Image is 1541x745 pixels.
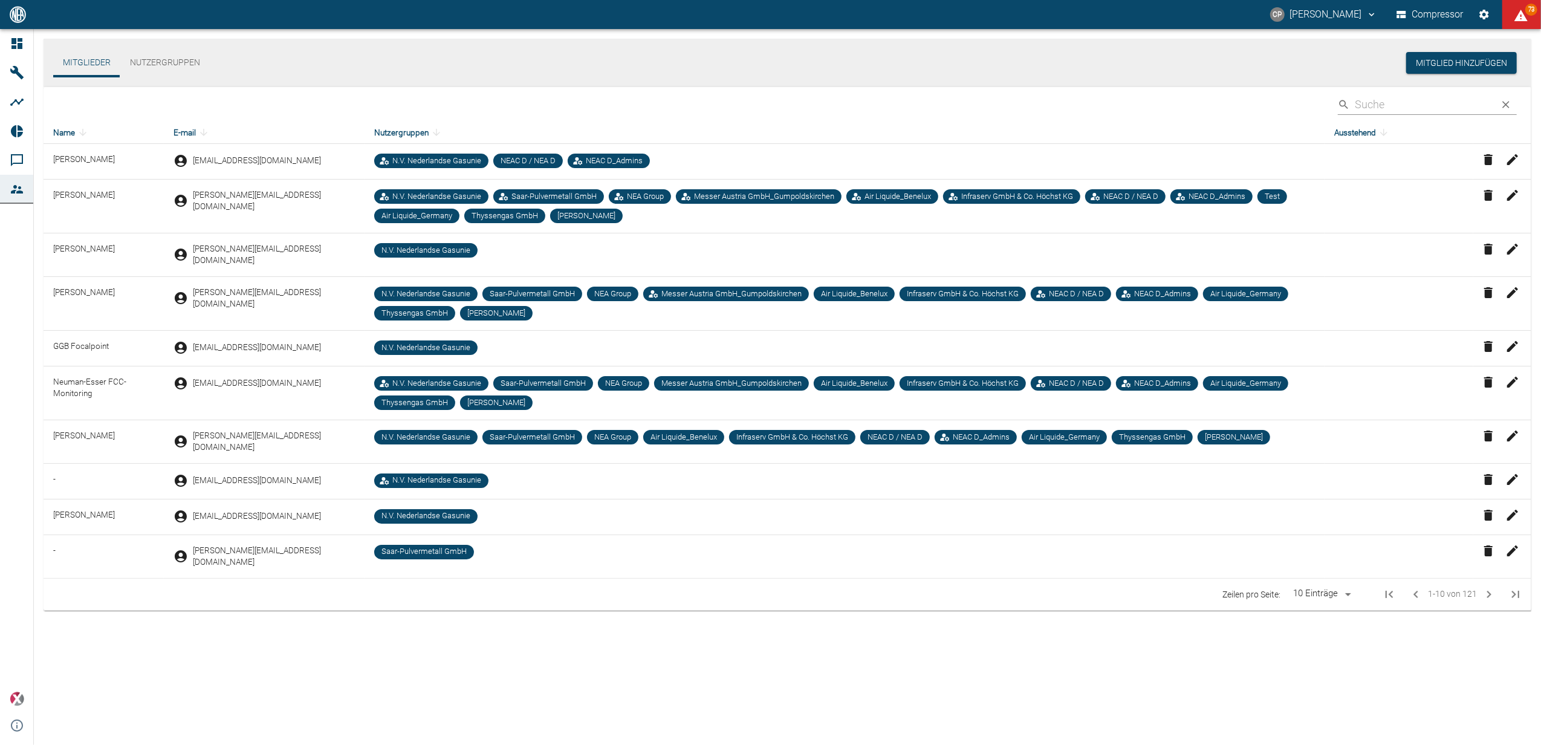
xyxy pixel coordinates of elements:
span: Air Liquide_Benelux [860,191,936,203]
img: Xplore Logo [10,692,24,706]
span: NEAC D_Admins [1129,288,1196,300]
span: NEAC D / NEA D [863,432,927,443]
td: Neuman-Esser FCC-Monitoring [44,366,164,420]
span: NEAC D_Admins [948,432,1014,443]
div: Nutzergruppen [374,125,1315,140]
span: [PERSON_NAME] [462,397,530,409]
span: N.V. Nederlandse Gasunie [388,191,486,203]
span: Air Liquide_Benelux [816,378,892,389]
span: [PERSON_NAME][EMAIL_ADDRESS][DOMAIN_NAME] [193,430,355,454]
td: - [44,463,164,499]
span: [PERSON_NAME][EMAIL_ADDRESS][DOMAIN_NAME] [193,545,355,568]
span: N.V. Nederlandse Gasunie [377,342,475,354]
td: [PERSON_NAME] [44,233,164,277]
td: [PERSON_NAME] [44,276,164,330]
button: Next Page [1477,582,1501,607]
span: N.V. Nederlandse Gasunie [377,245,475,256]
span: Infraserv GmbH & Co. Höchst KG [956,191,1078,203]
span: Thyssengas GmbH [467,210,543,222]
span: [PERSON_NAME] [1200,432,1268,443]
span: E-mail [174,125,212,140]
span: NEAC D_Admins [1129,378,1196,389]
span: Saar-Pulvermetall GmbH [485,432,580,443]
span: Messer Austria GmbH_Gumpoldskirchen [689,191,839,203]
span: 73 [1525,4,1537,16]
span: NEAC D / NEA D [1044,378,1109,389]
span: NEAC D_Admins [581,155,647,167]
span: N.V. Nederlandse Gasunie [377,432,475,443]
svg: Suche [1338,99,1350,111]
span: Nutzergruppen [374,125,444,140]
span: [EMAIL_ADDRESS][DOMAIN_NAME] [193,155,321,166]
span: N.V. Nederlandse Gasunie [377,288,475,300]
input: Search [1355,94,1490,115]
span: N.V. Nederlandse Gasunie [377,510,475,522]
span: Test [1260,191,1285,203]
td: [PERSON_NAME] [44,180,164,233]
span: Saar-Pulvermetall GmbH [507,191,602,203]
span: Infraserv GmbH & Co. Höchst KG [902,378,1024,389]
span: Air Liquide_Germany [1205,288,1286,300]
span: Infraserv GmbH & Co. Höchst KG [732,432,853,443]
span: Air Liquide_Germany [1024,432,1105,443]
span: [PERSON_NAME][EMAIL_ADDRESS][DOMAIN_NAME] [193,287,355,310]
button: Nutzergruppen [120,48,210,77]
span: [EMAIL_ADDRESS][DOMAIN_NAME] [193,377,321,389]
span: NEA Group [600,378,647,389]
div: 10 Einträge [1290,587,1341,600]
span: NEAC D / NEA D [496,155,560,167]
span: Air Liquide_Germany [1205,378,1286,389]
span: N.V. Nederlandse Gasunie [388,378,486,389]
span: Letzte Seite [1501,580,1530,609]
div: Ausstehend [1334,125,1464,140]
span: NEA Group [589,288,636,300]
span: NEA Group [622,191,669,203]
img: logo [8,6,27,22]
span: NEA Group [589,432,636,443]
button: Mitglied hinzufügen [1406,52,1517,74]
span: Thyssengas GmbH [377,397,453,409]
span: NEAC D_Admins [1184,191,1250,203]
span: Saar-Pulvermetall GmbH [496,378,591,389]
td: [PERSON_NAME] [44,420,164,463]
span: [PERSON_NAME] [462,308,530,319]
div: Name [53,125,154,140]
button: Compressor [1394,4,1466,25]
span: Saar-Pulvermetall GmbH [485,288,580,300]
span: NEAC D / NEA D [1098,191,1163,203]
p: Zeilen pro Seite: [1222,588,1280,600]
span: NEAC D / NEA D [1044,288,1109,300]
button: Mitglieder [53,48,120,77]
button: christoph.palm@neuman-esser.com [1268,4,1379,25]
td: - [44,535,164,578]
span: Vorherige Seite [1404,582,1428,607]
span: [EMAIL_ADDRESS][DOMAIN_NAME] [193,510,321,522]
span: Erste Seite [1375,580,1404,609]
span: N.V. Nederlandse Gasunie [388,475,486,486]
span: Air Liquide_Benelux [646,432,722,443]
span: Infraserv GmbH & Co. Höchst KG [902,288,1024,300]
td: GGB Focalpoint [44,330,164,366]
span: N.V. Nederlandse Gasunie [388,155,486,167]
span: Air Liquide_Germany [377,210,457,222]
span: Thyssengas GmbH [1114,432,1190,443]
td: [PERSON_NAME] [44,499,164,535]
span: Thyssengas GmbH [377,308,453,319]
div: E-mail [174,125,355,140]
span: Name [53,125,91,140]
span: Messer Austria GmbH_Gumpoldskirchen [657,288,806,300]
span: [PERSON_NAME] [553,210,620,222]
button: Last Page [1501,580,1530,609]
span: Nächste Seite [1477,582,1501,607]
span: Saar-Pulvermetall GmbH [377,546,472,558]
span: 1-10 von 121 [1428,587,1477,601]
td: [PERSON_NAME] [44,144,164,180]
div: CP [1270,7,1285,22]
span: [EMAIL_ADDRESS][DOMAIN_NAME] [193,475,321,486]
span: Messer Austria GmbH_Gumpoldskirchen [657,378,806,389]
span: Ausstehend [1334,125,1392,140]
span: [EMAIL_ADDRESS][DOMAIN_NAME] [193,342,321,353]
span: [PERSON_NAME][EMAIL_ADDRESS][DOMAIN_NAME] [193,243,355,267]
span: [PERSON_NAME][EMAIL_ADDRESS][DOMAIN_NAME] [193,189,355,213]
button: Einstellungen [1473,4,1495,25]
